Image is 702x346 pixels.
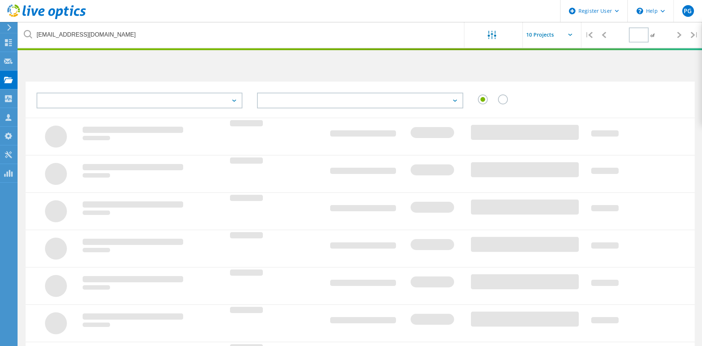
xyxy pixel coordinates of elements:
svg: \n [637,8,643,14]
input: undefined [18,22,465,48]
a: Live Optics Dashboard [7,15,86,21]
div: | [687,22,702,48]
span: PG [684,8,692,14]
div: | [581,22,596,48]
span: of [650,32,654,38]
